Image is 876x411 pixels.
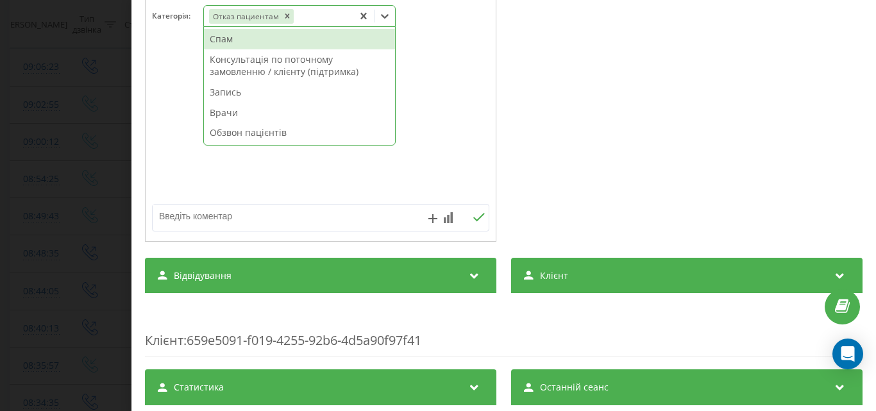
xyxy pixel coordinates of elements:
[145,331,183,349] span: Клієнт
[208,9,280,24] div: Отказ пациентам
[204,82,395,103] div: Запись
[832,339,863,369] div: Open Intercom Messenger
[204,49,395,82] div: Консультація по поточному замовленню / клієнту (підтримка)
[204,122,395,143] div: Обзвон пацієнтів
[204,29,395,49] div: Спам
[174,381,224,394] span: Статистика
[145,306,863,356] div: : 659e5091-f019-4255-92b6-4d5a90f97f41
[280,9,293,24] div: Remove Отказ пациентам
[540,381,609,394] span: Останній сеанс
[540,269,568,282] span: Клієнт
[152,12,203,21] h4: Категорія :
[204,103,395,123] div: Врачи
[174,269,232,282] span: Відвідування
